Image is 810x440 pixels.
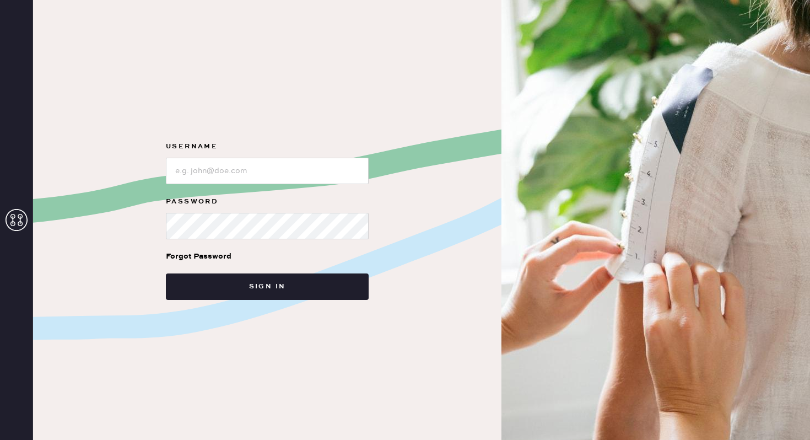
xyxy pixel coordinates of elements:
input: e.g. john@doe.com [166,158,369,184]
label: Username [166,140,369,153]
button: Sign in [166,273,369,300]
a: Forgot Password [166,239,231,273]
div: Forgot Password [166,250,231,262]
label: Password [166,195,369,208]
